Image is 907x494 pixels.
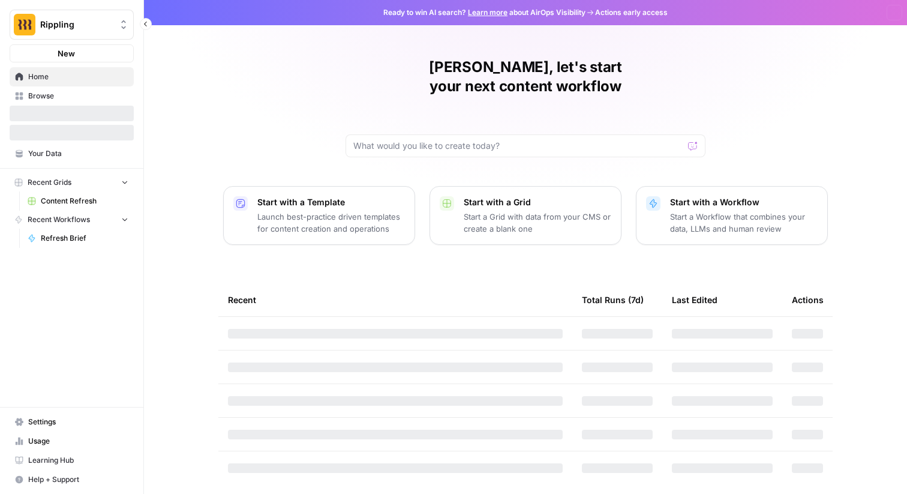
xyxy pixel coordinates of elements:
button: Start with a GridStart a Grid with data from your CMS or create a blank one [430,186,621,245]
p: Launch best-practice driven templates for content creation and operations [257,211,405,235]
button: Start with a TemplateLaunch best-practice driven templates for content creation and operations [223,186,415,245]
a: Learning Hub [10,451,134,470]
span: Browse [28,91,128,101]
div: Actions [792,283,824,316]
span: Home [28,71,128,82]
span: Rippling [40,19,113,31]
a: Your Data [10,144,134,163]
div: Total Runs (7d) [582,283,644,316]
p: Start with a Grid [464,196,611,208]
span: Your Data [28,148,128,159]
span: Content Refresh [41,196,128,206]
span: Actions early access [595,7,668,18]
a: Browse [10,86,134,106]
p: Start with a Workflow [670,196,818,208]
input: What would you like to create today? [353,140,683,152]
button: Help + Support [10,470,134,489]
p: Start a Workflow that combines your data, LLMs and human review [670,211,818,235]
button: New [10,44,134,62]
span: Recent Grids [28,177,71,188]
span: Help + Support [28,474,128,485]
span: New [58,47,75,59]
a: Usage [10,432,134,451]
button: Recent Grids [10,173,134,191]
span: Usage [28,436,128,447]
span: Ready to win AI search? about AirOps Visibility [383,7,585,18]
a: Home [10,67,134,86]
span: Refresh Brief [41,233,128,244]
div: Last Edited [672,283,717,316]
div: Recent [228,283,563,316]
span: Learning Hub [28,455,128,466]
a: Refresh Brief [22,229,134,248]
button: Start with a WorkflowStart a Workflow that combines your data, LLMs and human review [636,186,828,245]
p: Start a Grid with data from your CMS or create a blank one [464,211,611,235]
a: Content Refresh [22,191,134,211]
img: Rippling Logo [14,14,35,35]
a: Learn more [468,8,507,17]
button: Recent Workflows [10,211,134,229]
a: Settings [10,412,134,432]
span: Recent Workflows [28,214,90,225]
span: Settings [28,417,128,427]
p: Start with a Template [257,196,405,208]
button: Workspace: Rippling [10,10,134,40]
h1: [PERSON_NAME], let's start your next content workflow [346,58,705,96]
